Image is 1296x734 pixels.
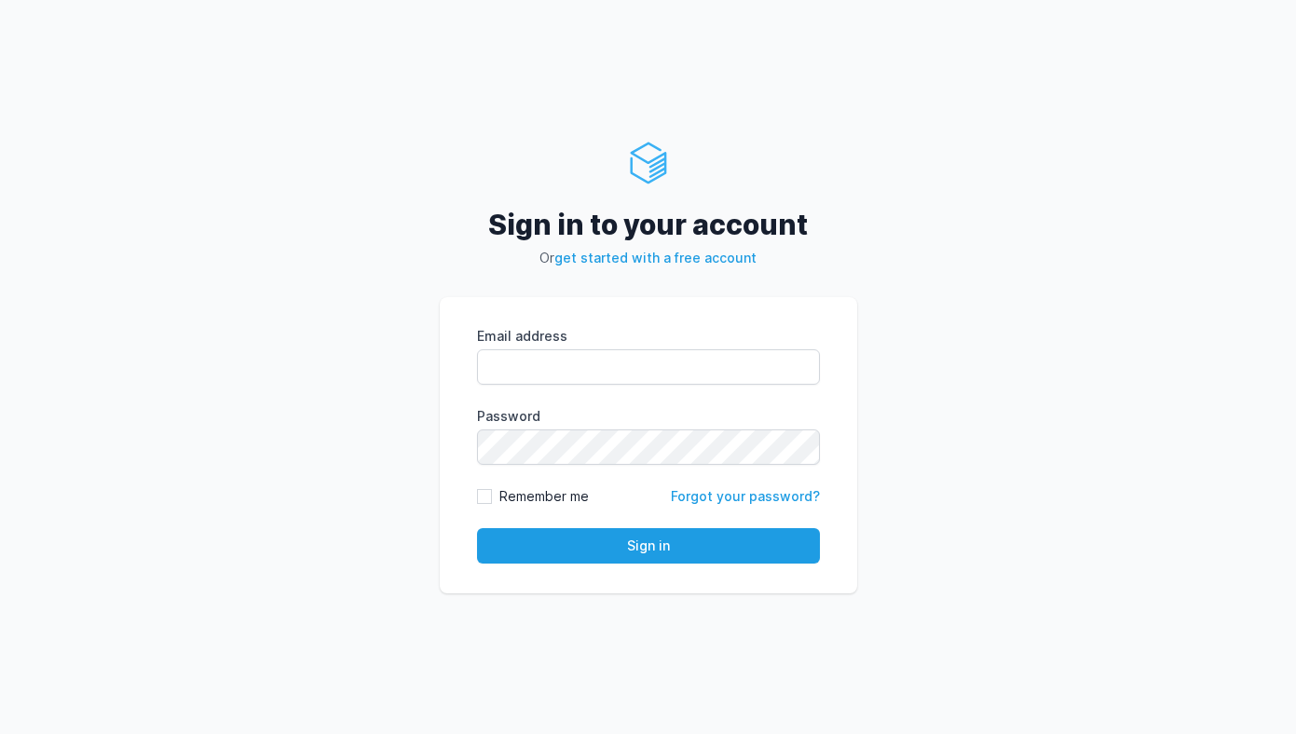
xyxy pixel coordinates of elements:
[440,208,857,241] h2: Sign in to your account
[671,488,820,504] a: Forgot your password?
[477,528,820,564] button: Sign in
[440,249,857,267] p: Or
[477,407,820,426] label: Password
[554,250,757,265] a: get started with a free account
[477,327,820,346] label: Email address
[626,141,671,185] img: ServerAuth
[499,487,589,506] label: Remember me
